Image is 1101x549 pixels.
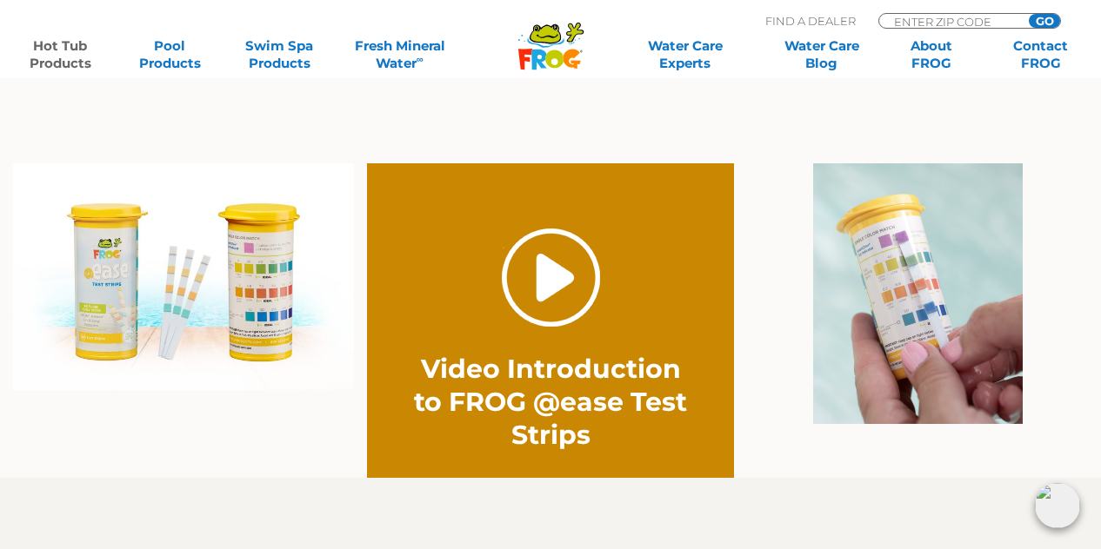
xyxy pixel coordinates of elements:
a: AboutFROG [889,37,974,72]
a: PoolProducts [127,37,212,72]
a: Fresh MineralWater∞ [346,37,453,72]
a: Water CareBlog [779,37,864,72]
img: openIcon [1035,483,1080,528]
sup: ∞ [417,53,424,65]
img: TestStripPoolside [13,163,354,390]
h2: Video Introduction to FROG @ease Test Strips [404,353,697,452]
input: Zip Code Form [892,14,1010,29]
a: ContactFROG [998,37,1084,72]
a: Hot TubProducts [17,37,103,72]
p: Find A Dealer [765,13,856,29]
a: Water CareExperts [616,37,754,72]
img: @easeTESTstrips [813,163,1023,424]
a: Swim SpaProducts [237,37,322,72]
a: Play Video [502,228,600,327]
input: GO [1029,14,1060,28]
